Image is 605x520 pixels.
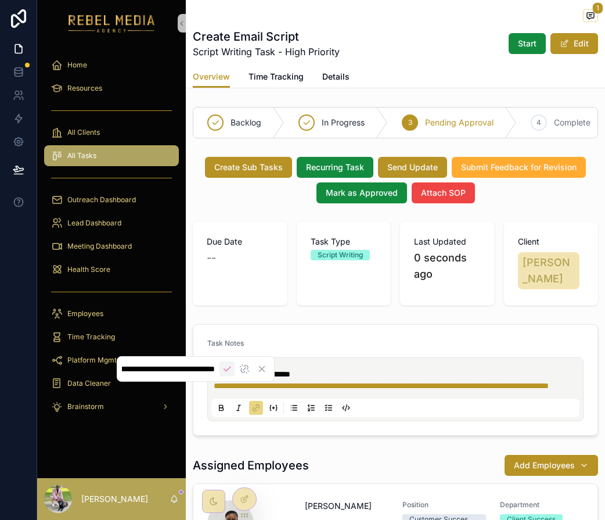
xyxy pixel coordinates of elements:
span: Mark as Approved [326,187,398,199]
span: Lead Dashboard [67,218,121,228]
span: Send Update [387,162,438,173]
h1: Create Email Script [193,28,340,45]
a: Time Tracking [44,327,179,347]
span: Pending Approval [425,117,494,128]
p: [PERSON_NAME] [81,493,148,505]
a: Lead Dashboard [44,213,179,234]
button: Add Employees [505,455,598,476]
a: Employees [44,303,179,324]
span: Platform Mgmt [67,356,117,365]
span: Data Cleaner [67,379,111,388]
span: Health Score [67,265,110,274]
div: scrollable content [37,46,186,432]
span: Due Date [207,236,273,248]
button: Send Update [378,157,447,178]
span: In Progress [322,117,365,128]
span: Submit Feedback for Revision [461,162,577,173]
span: Add Employees [514,460,575,471]
span: Complete [554,117,590,128]
span: Client [518,236,585,248]
a: Outreach Dashboard [44,189,179,210]
span: Details [322,71,350,83]
span: Script Writing Task - High Priority [193,45,340,59]
span: Time Tracking [67,332,115,342]
span: Backlog [231,117,261,128]
button: Attach SOP [412,182,475,203]
span: Outreach Dashboard [67,195,136,205]
a: Overview [193,66,230,88]
button: 1 [583,9,598,24]
span: Create Sub Tasks [214,162,283,173]
a: Details [322,66,350,89]
a: Brainstorm [44,396,179,417]
button: Edit [550,33,598,54]
span: All Tasks [67,151,96,160]
button: Recurring Task [297,157,373,178]
button: Mark as Approved [316,182,407,203]
span: Department [500,500,584,510]
a: All Clients [44,122,179,143]
span: -- [207,250,216,266]
span: Attach SOP [421,187,466,199]
div: Script Writing [318,250,363,260]
span: [PERSON_NAME] [305,500,372,512]
a: Meeting Dashboard [44,236,179,257]
span: Recurring Task [306,162,364,173]
h1: Assigned Employees [193,457,309,474]
a: Data Cleaner [44,373,179,394]
button: Submit Feedback for Revision [452,157,586,178]
span: 1 [592,2,603,14]
span: 3 [408,118,412,127]
a: Home [44,55,179,76]
a: Time Tracking [249,66,304,89]
span: Meeting Dashboard [67,242,132,251]
span: Resources [67,84,102,93]
span: Task Notes [207,339,244,347]
a: Platform Mgmt [44,350,179,371]
span: Time Tracking [249,71,304,83]
span: Task Type [311,236,377,248]
button: Save link [219,361,235,376]
span: Home [67,60,87,70]
button: Start [509,33,546,54]
button: Cancel [254,361,269,376]
span: [PERSON_NAME] [523,254,575,287]
span: All Clients [67,128,100,137]
button: Create Sub Tasks [205,157,292,178]
span: Overview [193,71,230,83]
span: Employees [67,309,103,318]
span: Last Updated [414,236,481,248]
a: All Tasks [44,145,179,166]
span: Start [518,38,536,49]
a: [PERSON_NAME] [518,252,580,289]
button: Remove link [237,361,252,376]
a: Resources [44,78,179,99]
span: Brainstorm [67,402,104,411]
span: Position [402,500,486,510]
img: App logo [69,14,155,33]
a: Health Score [44,259,179,280]
span: 4 [536,118,541,127]
p: 0 seconds ago [414,250,481,282]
